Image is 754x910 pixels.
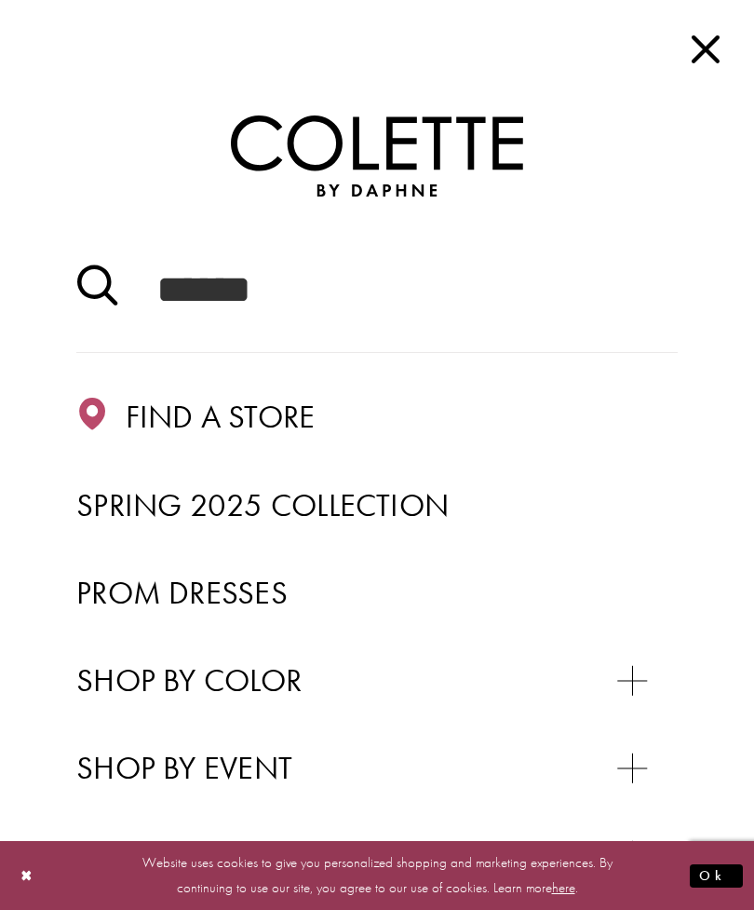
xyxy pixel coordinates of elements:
button: Submit Search [76,257,117,321]
a: Find a store [76,391,678,442]
button: Close Dialog [11,860,43,892]
span: Prom Dresses [76,572,288,613]
a: Colette by Daphne Homepage [231,115,522,196]
div: Search form [76,226,678,353]
span: Spring 2025 Collection [76,484,449,525]
a: Spring 2025 Collection [76,480,678,531]
span: Close Main Navbar [684,28,726,70]
a: here [552,878,575,897]
button: Submit Dialog [690,864,743,888]
span: Find a store [126,396,316,437]
img: Colette by Daphne [231,115,522,196]
p: Website uses cookies to give you personalized shopping and marketing experiences. By continuing t... [134,850,620,901]
input: Search [76,226,678,353]
a: Prom Dresses [76,567,678,618]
